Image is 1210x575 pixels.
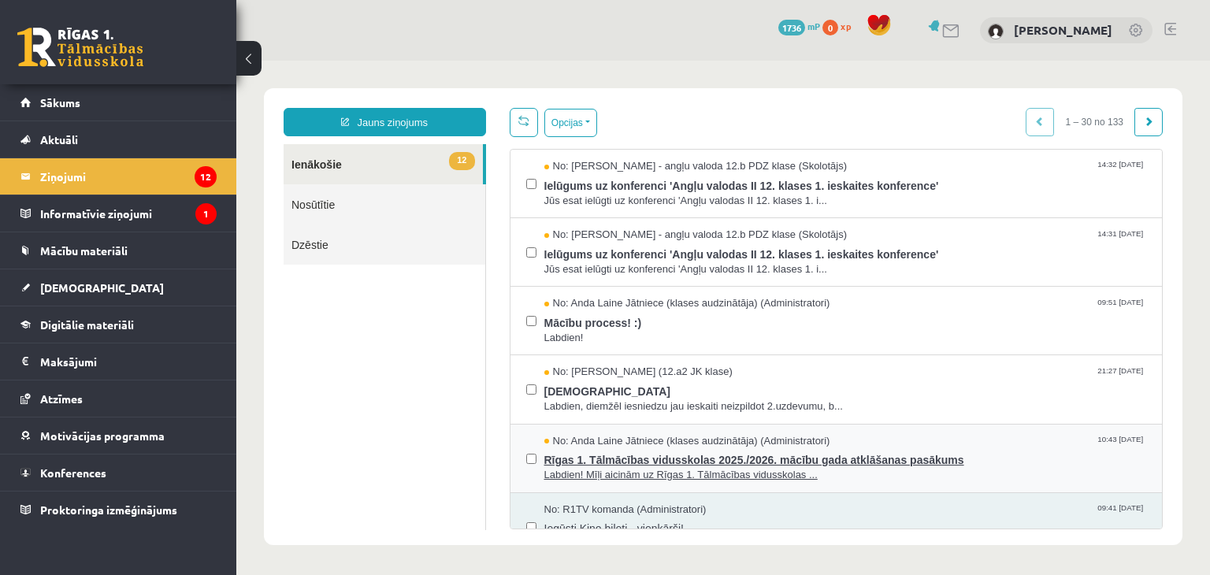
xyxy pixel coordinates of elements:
span: Proktoringa izmēģinājums [40,503,177,517]
span: No: Anda Laine Jātniece (klases audzinātāja) (Administratori) [308,236,594,250]
a: Proktoringa izmēģinājums [20,492,217,528]
span: Jūs esat ielūgti uz konferenci 'Angļu valodas II 12. klases 1. i... [308,202,911,217]
span: Rīgas 1. Tālmācības vidusskolas 2025./2026. mācību gada atklāšanas pasākums [308,388,911,407]
span: 21:27 [DATE] [858,304,910,316]
span: 0 [822,20,838,35]
legend: Informatīvie ziņojumi [40,195,217,232]
a: Sākums [20,84,217,121]
a: Rīgas 1. Tālmācības vidusskola [17,28,143,67]
a: Dzēstie [47,164,249,204]
span: Labdien, diemžēl iesniedzu jau ieskaiti neizpildot 2.uzdevumu, b... [308,339,911,354]
a: No: Anda Laine Jātniece (klases audzinātāja) (Administratori) 10:43 [DATE] Rīgas 1. Tālmācības vi... [308,373,911,422]
span: 10:43 [DATE] [858,373,910,385]
a: Atzīmes [20,380,217,417]
span: Jūs esat ielūgti uz konferenci 'Angļu valodas II 12. klases 1. i... [308,133,911,148]
i: 1 [195,203,217,224]
a: Informatīvie ziņojumi1 [20,195,217,232]
span: mP [807,20,820,32]
a: 1736 mP [778,20,820,32]
a: Jauns ziņojums [47,47,250,76]
i: 12 [195,166,217,187]
span: Iegūsti Kino biļeti - vienkārši! [308,456,911,476]
span: 12 [213,91,238,109]
span: Mācību process! :) [308,250,911,270]
a: Motivācijas programma [20,417,217,454]
a: Maksājumi [20,343,217,380]
span: No: R1TV komanda (Administratori) [308,442,470,457]
span: 1 – 30 no 133 [818,47,899,76]
a: No: [PERSON_NAME] (12.a2 JK klase) 21:27 [DATE] [DEMOGRAPHIC_DATA] Labdien, diemžēl iesniedzu jau... [308,304,911,353]
a: Aktuāli [20,121,217,158]
a: [DEMOGRAPHIC_DATA] [20,269,217,306]
span: 09:51 [DATE] [858,236,910,247]
span: Mācību materiāli [40,243,128,258]
span: 1736 [778,20,805,35]
a: Ziņojumi12 [20,158,217,195]
span: Konferences [40,466,106,480]
span: [DEMOGRAPHIC_DATA] [308,319,911,339]
button: Opcijas [308,48,361,76]
img: Ralfs Ziemelis [988,24,1004,39]
legend: Ziņojumi [40,158,217,195]
a: 12Ienākošie [47,83,247,124]
span: Aktuāli [40,132,78,147]
span: Motivācijas programma [40,428,165,443]
span: 14:32 [DATE] [858,98,910,110]
legend: Maksājumi [40,343,217,380]
span: Labdien! [308,270,911,285]
span: Ielūgums uz konferenci 'Angļu valodas II 12. klases 1. ieskaites konference' [308,182,911,202]
a: Nosūtītie [47,124,249,164]
span: 14:31 [DATE] [858,167,910,179]
span: [DEMOGRAPHIC_DATA] [40,280,164,295]
a: No: [PERSON_NAME] - angļu valoda 12.b PDZ klase (Skolotājs) 14:32 [DATE] Ielūgums uz konferenci '... [308,98,911,147]
a: No: Anda Laine Jātniece (klases audzinātāja) (Administratori) 09:51 [DATE] Mācību process! :) Lab... [308,236,911,284]
span: Digitālie materiāli [40,317,134,332]
a: Konferences [20,454,217,491]
span: No: [PERSON_NAME] (12.a2 JK klase) [308,304,496,319]
a: No: R1TV komanda (Administratori) 09:41 [DATE] Iegūsti Kino biļeti - vienkārši! [308,442,911,491]
a: Digitālie materiāli [20,306,217,343]
span: 09:41 [DATE] [858,442,910,454]
span: No: Anda Laine Jātniece (klases audzinātāja) (Administratori) [308,373,594,388]
span: Ielūgums uz konferenci 'Angļu valodas II 12. klases 1. ieskaites konference' [308,113,911,133]
span: xp [841,20,851,32]
a: Mācību materiāli [20,232,217,269]
a: [PERSON_NAME] [1014,22,1112,38]
span: No: [PERSON_NAME] - angļu valoda 12.b PDZ klase (Skolotājs) [308,167,611,182]
a: 0 xp [822,20,859,32]
span: Labdien! Mīļi aicinām uz Rīgas 1. Tālmācības vidusskolas ... [308,407,911,422]
span: Sākums [40,95,80,109]
span: Atzīmes [40,391,83,406]
span: No: [PERSON_NAME] - angļu valoda 12.b PDZ klase (Skolotājs) [308,98,611,113]
a: No: [PERSON_NAME] - angļu valoda 12.b PDZ klase (Skolotājs) 14:31 [DATE] Ielūgums uz konferenci '... [308,167,911,216]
